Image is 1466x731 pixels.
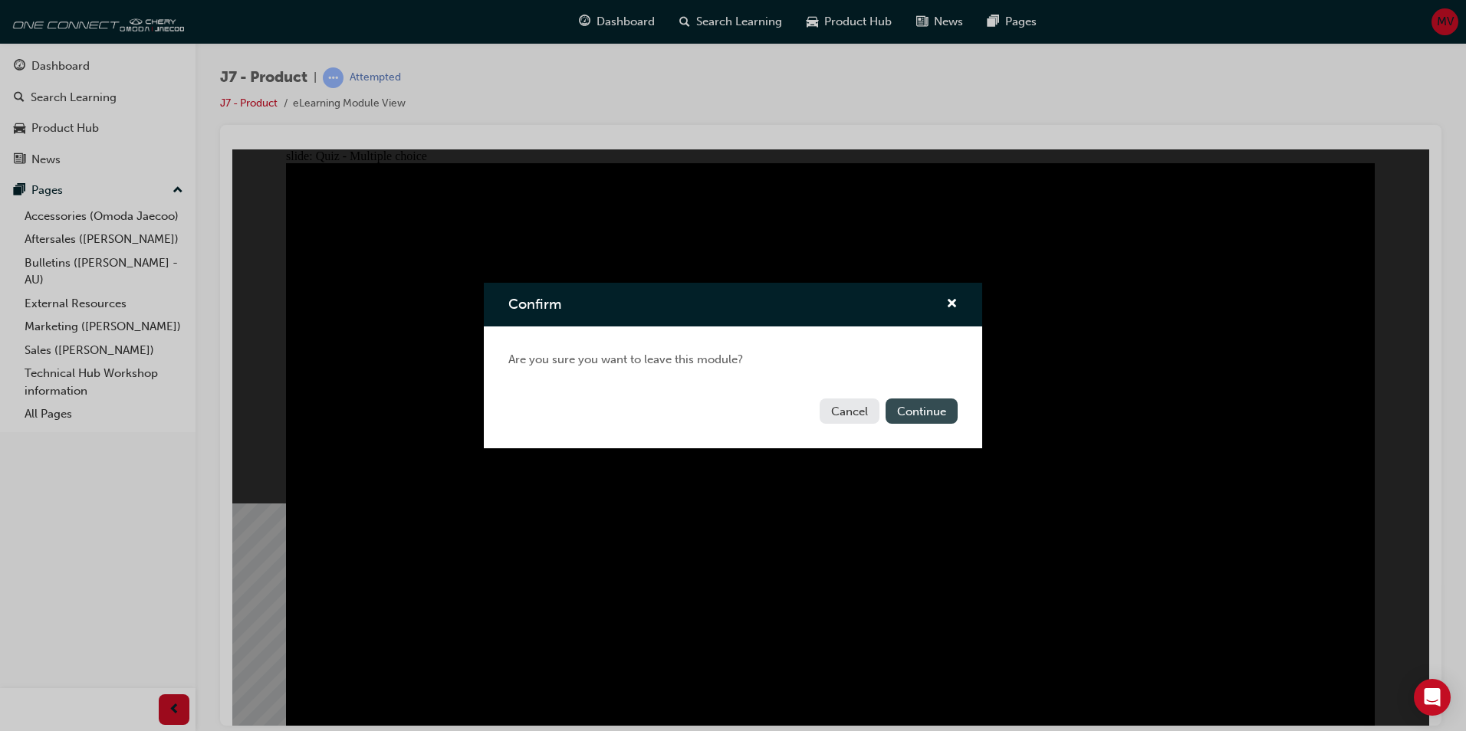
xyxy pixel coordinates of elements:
[946,298,958,312] span: cross-icon
[484,283,982,448] div: Confirm
[1414,679,1451,716] div: Open Intercom Messenger
[946,295,958,314] button: cross-icon
[820,398,879,424] button: Cancel
[484,326,982,393] div: Are you sure you want to leave this module?
[508,296,561,313] span: Confirm
[886,398,958,424] button: Continue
